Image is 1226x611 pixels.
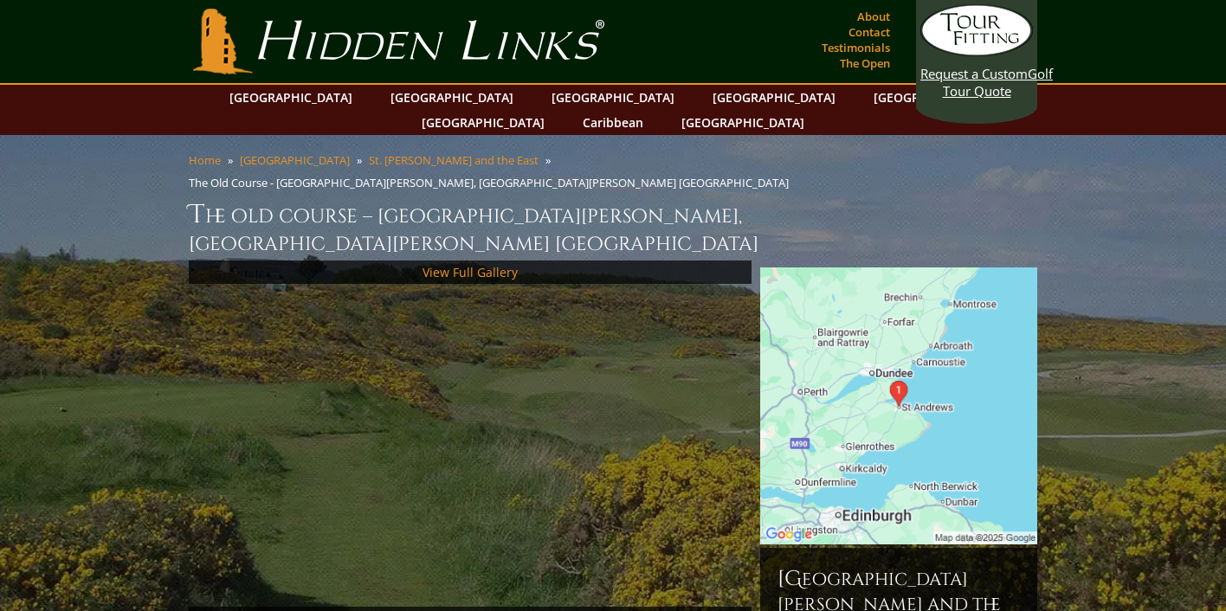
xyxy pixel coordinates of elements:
[189,197,1037,257] h1: The Old Course – [GEOGRAPHIC_DATA][PERSON_NAME], [GEOGRAPHIC_DATA][PERSON_NAME] [GEOGRAPHIC_DATA]
[920,65,1028,82] span: Request a Custom
[853,4,894,29] a: About
[817,35,894,60] a: Testimonials
[382,85,522,110] a: [GEOGRAPHIC_DATA]
[369,152,539,168] a: St. [PERSON_NAME] and the East
[844,20,894,44] a: Contact
[189,152,221,168] a: Home
[240,152,350,168] a: [GEOGRAPHIC_DATA]
[704,85,844,110] a: [GEOGRAPHIC_DATA]
[543,85,683,110] a: [GEOGRAPHIC_DATA]
[221,85,361,110] a: [GEOGRAPHIC_DATA]
[423,264,518,280] a: View Full Gallery
[865,85,1005,110] a: [GEOGRAPHIC_DATA]
[836,51,894,75] a: The Open
[673,110,813,135] a: [GEOGRAPHIC_DATA]
[574,110,652,135] a: Caribbean
[760,267,1037,544] img: Google Map of St Andrews Links, St Andrews, United Kingdom
[413,110,553,135] a: [GEOGRAPHIC_DATA]
[920,4,1033,100] a: Request a CustomGolf Tour Quote
[189,175,796,190] li: The Old Course - [GEOGRAPHIC_DATA][PERSON_NAME], [GEOGRAPHIC_DATA][PERSON_NAME] [GEOGRAPHIC_DATA]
